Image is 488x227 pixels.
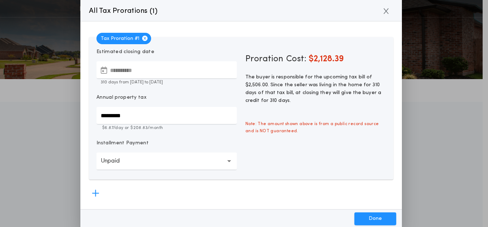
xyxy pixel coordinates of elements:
button: Unpaid [96,153,237,170]
span: $2,128.39 [309,55,344,63]
p: Installment Payment [96,140,149,147]
button: Done [354,212,396,225]
p: All Tax Prorations ( ) [89,5,158,17]
span: 1 [152,8,155,15]
p: 310 days from [DATE] to [DATE] [96,79,237,86]
span: Cost: [286,55,307,63]
span: The buyer is responsible for the upcoming tax bill of $2,506.00. Since the seller was living in t... [245,74,381,103]
span: Note: The amount shown above is from a public record source and is NOT guaranteed. [241,116,390,139]
p: $6.87 /day or $208.83 /month [96,125,237,131]
p: Estimated closing date [96,48,237,56]
span: Tax Proration # 1 [96,33,151,44]
input: Annual property tax [96,107,237,124]
p: Annual property tax [96,94,146,101]
span: Proration [245,53,283,65]
p: Unpaid [101,157,131,165]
